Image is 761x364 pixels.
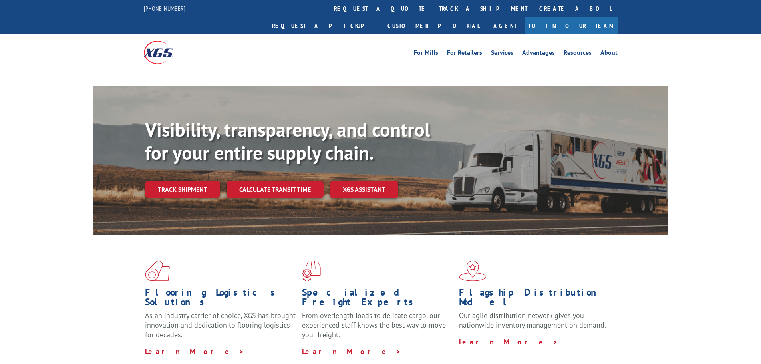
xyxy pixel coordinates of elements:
[522,50,555,58] a: Advantages
[266,17,381,34] a: Request a pickup
[330,181,398,198] a: XGS ASSISTANT
[145,347,244,356] a: Learn More >
[227,181,324,198] a: Calculate transit time
[145,311,296,339] span: As an industry carrier of choice, XGS has brought innovation and dedication to flooring logistics...
[381,17,485,34] a: Customer Portal
[459,311,606,330] span: Our agile distribution network gives you nationwide inventory management on demand.
[145,288,296,311] h1: Flooring Logistics Solutions
[302,288,453,311] h1: Specialized Freight Experts
[459,337,558,346] a: Learn More >
[459,288,610,311] h1: Flagship Distribution Model
[600,50,618,58] a: About
[302,311,453,346] p: From overlength loads to delicate cargo, our experienced staff knows the best way to move your fr...
[414,50,438,58] a: For Mills
[447,50,482,58] a: For Retailers
[145,261,170,281] img: xgs-icon-total-supply-chain-intelligence-red
[302,347,401,356] a: Learn More >
[145,117,430,165] b: Visibility, transparency, and control for your entire supply chain.
[525,17,618,34] a: Join Our Team
[459,261,487,281] img: xgs-icon-flagship-distribution-model-red
[302,261,321,281] img: xgs-icon-focused-on-flooring-red
[491,50,513,58] a: Services
[144,4,185,12] a: [PHONE_NUMBER]
[485,17,525,34] a: Agent
[145,181,220,198] a: Track shipment
[564,50,592,58] a: Resources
